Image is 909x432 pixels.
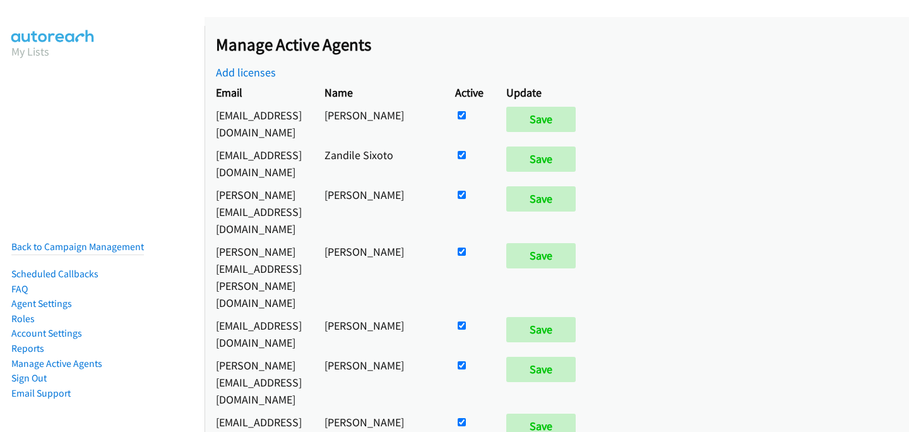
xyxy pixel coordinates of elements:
th: Active [444,81,495,104]
a: Email Support [11,387,71,399]
td: [PERSON_NAME] [313,314,444,354]
th: Name [313,81,444,104]
input: Save [506,186,576,212]
td: [PERSON_NAME] [313,183,444,240]
td: [PERSON_NAME][EMAIL_ADDRESS][DOMAIN_NAME] [205,354,313,411]
td: [EMAIL_ADDRESS][DOMAIN_NAME] [205,314,313,354]
th: Email [205,81,313,104]
td: [PERSON_NAME] [313,354,444,411]
a: Account Settings [11,327,82,339]
a: Agent Settings [11,297,72,309]
a: My Lists [11,44,49,59]
a: Manage Active Agents [11,357,102,369]
td: [EMAIL_ADDRESS][DOMAIN_NAME] [205,104,313,143]
a: Roles [11,313,35,325]
input: Save [506,357,576,382]
h2: Manage Active Agents [216,34,909,56]
td: [PERSON_NAME] [313,240,444,314]
iframe: Resource Center [873,165,909,266]
input: Save [506,147,576,172]
a: Scheduled Callbacks [11,268,98,280]
input: Save [506,317,576,342]
a: Back to Campaign Management [11,241,144,253]
a: Add licenses [216,65,276,80]
a: FAQ [11,283,28,295]
td: Zandile Sixoto [313,143,444,183]
a: Reports [11,342,44,354]
td: [PERSON_NAME] [313,104,444,143]
input: Save [506,243,576,268]
td: [PERSON_NAME][EMAIL_ADDRESS][PERSON_NAME][DOMAIN_NAME] [205,240,313,314]
th: Update [495,81,593,104]
iframe: Checklist [802,377,900,423]
input: Save [506,107,576,132]
a: Sign Out [11,372,47,384]
td: [EMAIL_ADDRESS][DOMAIN_NAME] [205,143,313,183]
td: [PERSON_NAME][EMAIL_ADDRESS][DOMAIN_NAME] [205,183,313,240]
